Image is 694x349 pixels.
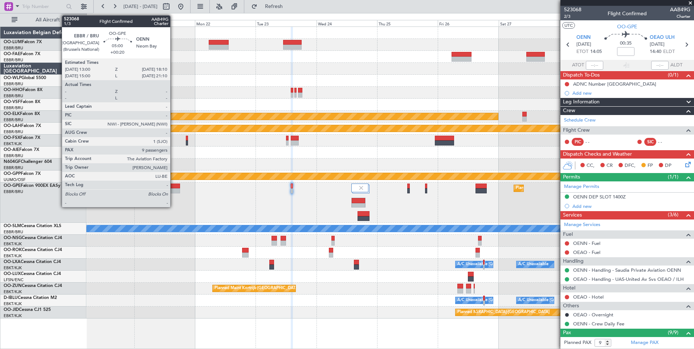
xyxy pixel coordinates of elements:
a: OO-GPEFalcon 900EX EASy II [4,184,64,188]
span: OO-WLP [4,76,21,80]
a: EBKT/KJK [4,313,22,319]
span: OO-FAE [4,52,20,56]
span: CC, [587,162,595,169]
a: OENN - Fuel [573,240,600,246]
span: (9/9) [668,329,678,336]
span: [DATE] [650,41,665,48]
a: D-IBLUCessna Citation M2 [4,296,57,300]
a: EBBR/BRU [4,57,23,63]
a: N604GFChallenger 604 [4,160,52,164]
a: Manage Permits [564,183,599,190]
div: Tue 23 [256,20,316,26]
a: EBBR/BRU [4,189,23,194]
a: EBKT/KJK [4,301,22,307]
span: OO-ELK [4,112,20,116]
div: Sat 20 [73,20,134,26]
a: OO-LUMFalcon 7X [4,40,42,44]
span: AAB49G [670,6,690,13]
span: FP [648,162,653,169]
a: OO-GPPFalcon 7X [4,172,41,176]
a: LFSN/ENC [4,277,24,283]
div: A/C Unavailable [GEOGRAPHIC_DATA] ([GEOGRAPHIC_DATA] National) [457,295,592,306]
a: Manage Services [564,221,600,229]
a: OO-ZUNCessna Citation CJ4 [4,284,62,288]
a: EBKT/KJK [4,241,22,247]
a: OEAO - Fuel [573,249,600,255]
div: A/C Unavailable [518,259,548,270]
a: OO-HHOFalcon 8X [4,88,42,92]
div: SIC [644,138,656,146]
span: N604GF [4,160,21,164]
span: Dispatch Checks and Weather [563,150,632,159]
a: Schedule Crew [564,117,596,124]
a: OENN - Handling - Saudia Private Aviation OENN [573,267,681,273]
div: Mon 22 [195,20,256,26]
span: ATOT [572,62,584,69]
div: Add new [572,90,690,96]
span: (0/1) [668,71,678,79]
span: Handling [563,257,584,266]
span: Leg Information [563,98,600,106]
span: Crew [563,107,575,115]
span: ETOT [576,48,588,56]
span: Charter [670,13,690,20]
a: OEAO - Overnight [573,312,613,318]
a: UUMO/OSF [4,177,25,182]
span: Fuel [563,230,573,239]
span: OO-NSG [4,236,22,240]
div: ADNC Number [GEOGRAPHIC_DATA] [573,81,656,87]
span: 523068 [564,6,581,13]
div: Planned Maint [GEOGRAPHIC_DATA] ([GEOGRAPHIC_DATA] National) [516,183,647,194]
div: PIC [572,138,584,146]
img: gray-close.svg [358,185,364,191]
div: Sat 27 [499,20,559,26]
div: Sun 28 [559,20,620,26]
div: Thu 25 [377,20,438,26]
div: A/C Unavailable [GEOGRAPHIC_DATA] ([GEOGRAPHIC_DATA] National) [457,259,592,270]
span: (1/1) [668,173,678,181]
span: OO-LAH [4,124,21,128]
a: OO-LXACessna Citation CJ4 [4,260,61,264]
span: All Aircraft [19,17,77,22]
span: CR [607,162,613,169]
div: - - [585,139,602,145]
div: [DATE] [88,15,100,21]
span: OO-HHO [4,88,23,92]
span: 00:35 [620,40,632,47]
a: OO-FSXFalcon 7X [4,136,40,140]
a: EBKT/KJK [4,265,22,271]
span: 2/3 [564,13,581,20]
div: Fri 26 [438,20,498,26]
a: OO-LUXCessna Citation CJ4 [4,272,61,276]
span: 14:40 [650,48,661,56]
a: OO-JIDCessna CJ1 525 [4,308,51,312]
span: OO-JID [4,308,19,312]
a: OO-ROKCessna Citation CJ4 [4,248,62,252]
a: OO-SLMCessna Citation XLS [4,224,61,228]
div: - - [658,139,674,145]
a: OO-FAEFalcon 7X [4,52,40,56]
a: EBBR/BRU [4,129,23,135]
span: Permits [563,173,580,181]
button: Refresh [248,1,291,12]
span: ALDT [670,62,682,69]
span: D-IBLU [4,296,18,300]
a: EBBR/BRU [4,229,23,235]
a: EBKT/KJK [4,289,22,295]
a: EBBR/BRU [4,105,23,111]
span: OO-LXA [4,260,21,264]
a: EBKT/KJK [4,253,22,259]
a: EBBR/BRU [4,117,23,123]
span: Hotel [563,284,575,292]
span: Pax [563,329,571,337]
div: Flight Confirmed [608,10,647,17]
span: ELDT [663,48,675,56]
button: UTC [562,22,575,29]
a: EBBR/BRU [4,153,23,159]
div: null [GEOGRAPHIC_DATA]-[GEOGRAPHIC_DATA] [457,307,550,318]
a: OO-AIEFalcon 7X [4,148,39,152]
a: OO-NSGCessna Citation CJ4 [4,236,62,240]
span: OO-GPE [617,23,637,30]
a: EBBR/BRU [4,165,23,171]
span: OO-LUX [4,272,21,276]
